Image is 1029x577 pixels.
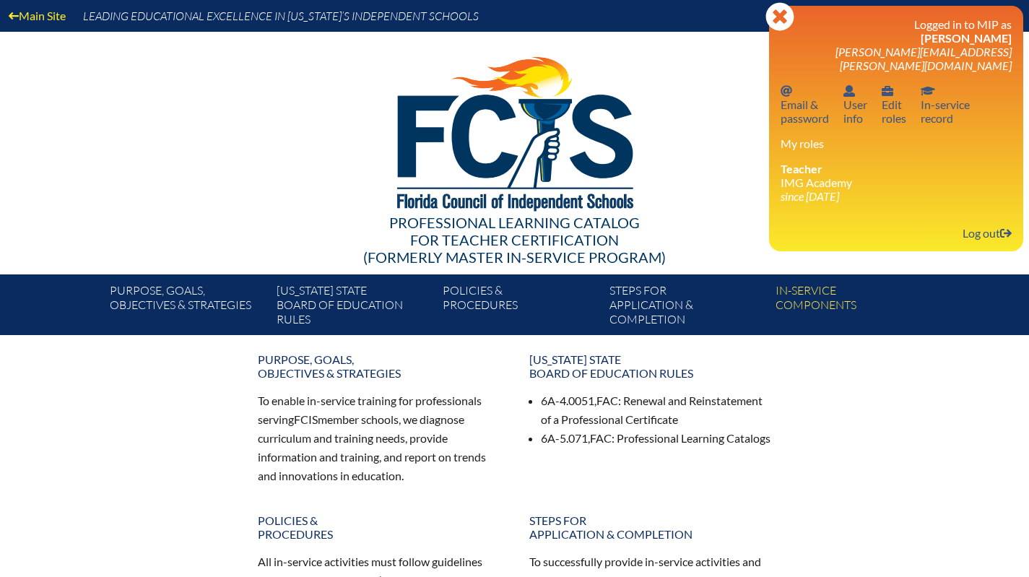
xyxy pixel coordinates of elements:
a: In-servicecomponents [770,280,936,335]
p: To enable in-service training for professionals serving member schools, we diagnose curriculum an... [258,391,500,485]
div: Professional Learning Catalog (formerly Master In-service Program) [99,214,931,266]
i: since [DATE] [781,189,839,203]
a: User infoUserinfo [838,81,873,128]
a: Steps forapplication & completion [604,280,770,335]
a: Policies &Procedures [437,280,603,335]
a: [US_STATE] StateBoard of Education rules [521,347,781,386]
h3: Logged in to MIP as [781,17,1012,72]
a: In-service recordIn-servicerecord [915,81,976,128]
li: IMG Academy [781,162,1012,203]
a: Main Site [3,6,71,25]
a: User infoEditroles [876,81,912,128]
span: for Teacher Certification [410,231,619,248]
a: Email passwordEmail &password [775,81,835,128]
span: FAC [596,394,618,407]
svg: Email password [781,85,792,97]
svg: In-service record [921,85,935,97]
a: Purpose, goals,objectives & strategies [104,280,270,335]
svg: Log out [1000,227,1012,239]
li: 6A-5.071, : Professional Learning Catalogs [541,429,772,448]
li: 6A-4.0051, : Renewal and Reinstatement of a Professional Certificate [541,391,772,429]
a: Policies &Procedures [249,508,509,547]
span: [PERSON_NAME] [921,31,1012,45]
a: [US_STATE] StateBoard of Education rules [271,280,437,335]
span: FAC [590,431,612,445]
h3: My roles [781,136,1012,150]
a: Steps forapplication & completion [521,508,781,547]
span: Teacher [781,162,822,175]
svg: User info [843,85,855,97]
a: Purpose, goals,objectives & strategies [249,347,509,386]
a: Log outLog out [957,223,1017,243]
img: FCISlogo221.eps [365,32,664,229]
span: FCIS [294,412,318,426]
span: [PERSON_NAME][EMAIL_ADDRESS][PERSON_NAME][DOMAIN_NAME] [835,45,1012,72]
svg: Close [765,2,794,31]
svg: User info [882,85,893,97]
